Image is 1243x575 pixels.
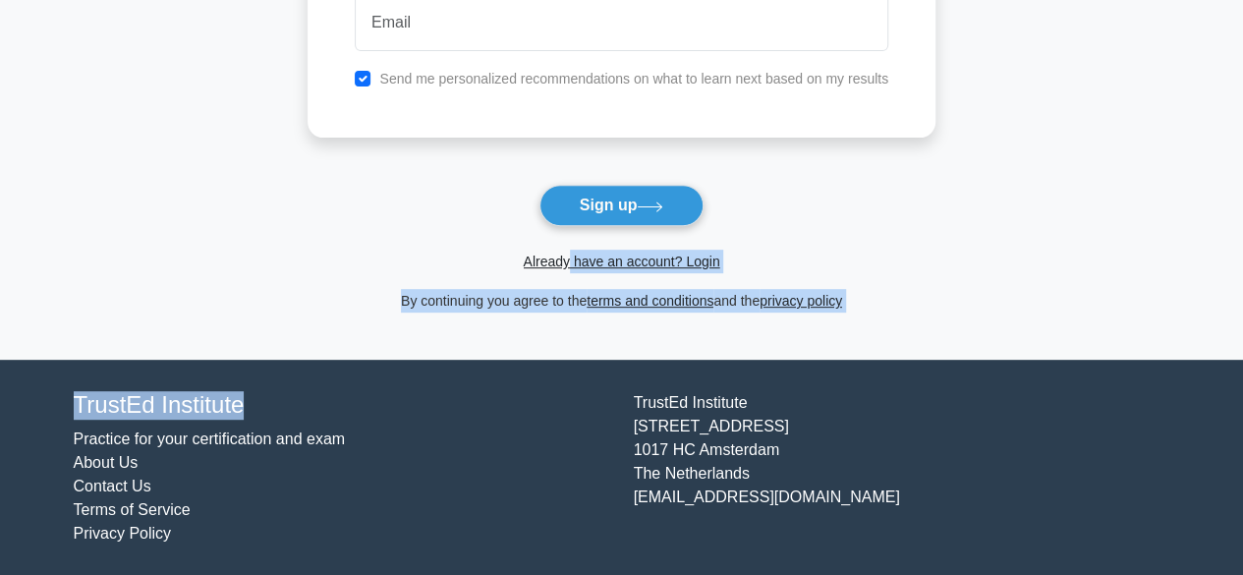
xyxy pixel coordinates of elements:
[587,293,713,309] a: terms and conditions
[379,71,888,86] label: Send me personalized recommendations on what to learn next based on my results
[74,525,172,542] a: Privacy Policy
[622,391,1182,546] div: TrustEd Institute [STREET_ADDRESS] 1017 HC Amsterdam The Netherlands [EMAIL_ADDRESS][DOMAIN_NAME]
[523,254,719,269] a: Already have an account? Login
[74,501,191,518] a: Terms of Service
[539,185,705,226] button: Sign up
[74,478,151,494] a: Contact Us
[74,454,139,471] a: About Us
[760,293,842,309] a: privacy policy
[296,289,947,313] div: By continuing you agree to the and the
[74,431,346,447] a: Practice for your certification and exam
[74,391,610,420] h4: TrustEd Institute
